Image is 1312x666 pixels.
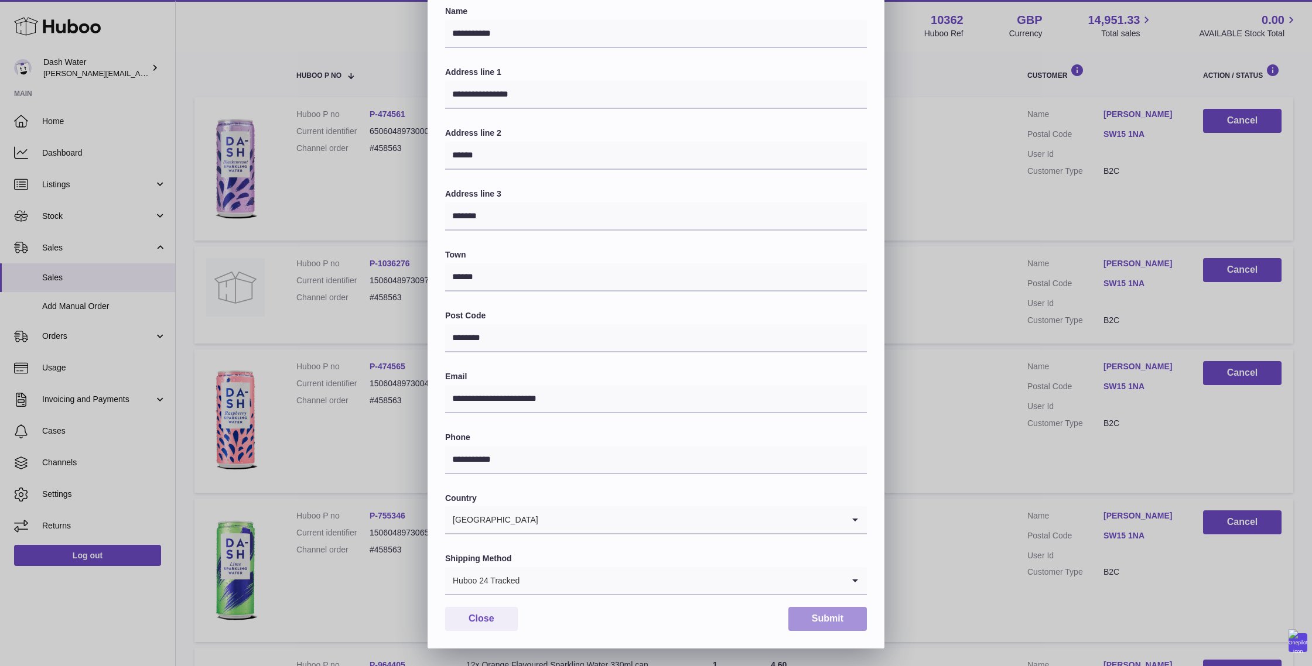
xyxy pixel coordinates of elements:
[445,371,867,382] label: Email
[445,493,867,504] label: Country
[445,67,867,78] label: Address line 1
[445,128,867,139] label: Address line 2
[445,506,867,534] div: Search for option
[445,506,539,533] span: [GEOGRAPHIC_DATA]
[445,249,867,260] label: Town
[445,432,867,443] label: Phone
[788,607,867,631] button: Submit
[539,506,843,533] input: Search for option
[445,310,867,321] label: Post Code
[445,567,520,594] span: Huboo 24 Tracked
[520,567,843,594] input: Search for option
[445,188,867,200] label: Address line 3
[445,6,867,17] label: Name
[445,607,518,631] button: Close
[445,553,867,564] label: Shipping Method
[445,567,867,595] div: Search for option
